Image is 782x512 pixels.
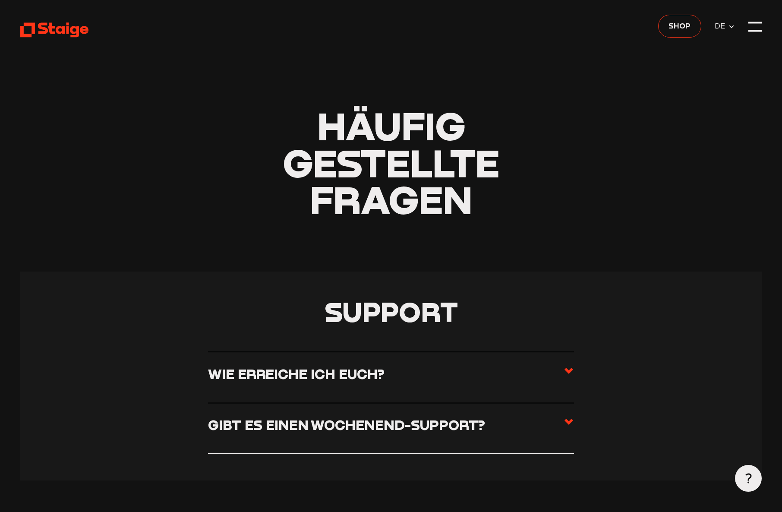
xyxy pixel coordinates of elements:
[715,20,728,32] span: DE
[283,102,499,223] span: Häufig gestellte Fragen
[668,20,691,32] span: Shop
[325,295,458,328] span: Support
[208,417,485,433] h3: Gibt es einen Wochenend-Support?
[208,366,385,382] h3: Wie erreiche ich euch?
[658,15,701,37] a: Shop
